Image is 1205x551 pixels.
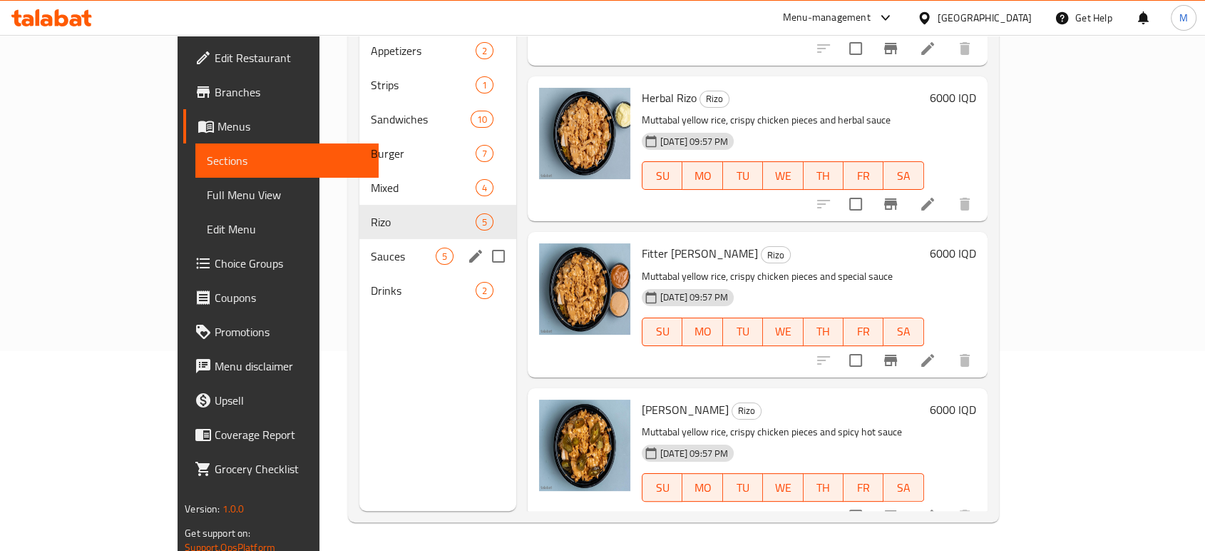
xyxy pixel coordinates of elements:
[948,343,982,378] button: delete
[841,345,871,375] span: Select to update
[207,221,367,238] span: Edit Menu
[183,452,379,486] a: Grocery Checklist
[217,118,367,135] span: Menus
[371,111,471,128] span: Sandwiches
[849,166,878,186] span: FR
[763,161,803,190] button: WE
[476,147,493,161] span: 7
[843,318,883,346] button: FR
[843,473,883,502] button: FR
[682,473,722,502] button: MO
[371,282,476,299] div: Drinks
[183,383,379,418] a: Upsell
[889,321,918,342] span: SA
[476,42,493,59] div: items
[841,34,871,64] span: Select to update
[642,111,924,129] p: Muttabal yellow rice, crispy chicken pieces and herbal sauce
[889,166,918,186] span: SA
[359,136,516,171] div: Burger7
[948,31,982,66] button: delete
[215,426,367,443] span: Coverage Report
[783,9,871,26] div: Menu-management
[809,321,838,342] span: TH
[359,34,516,68] div: Appetizers2
[723,161,763,190] button: TU
[700,91,729,107] span: Rizo
[359,171,516,205] div: Mixed4
[930,400,976,420] h6: 6000 IQD
[804,318,843,346] button: TH
[873,31,908,66] button: Branch-specific-item
[195,212,379,246] a: Edit Menu
[359,205,516,239] div: Rizo5
[873,343,908,378] button: Branch-specific-item
[763,473,803,502] button: WE
[769,166,797,186] span: WE
[476,282,493,299] div: items
[215,358,367,375] span: Menu disclaimer
[938,10,1032,26] div: [GEOGRAPHIC_DATA]
[809,477,838,498] span: TH
[476,181,493,195] span: 4
[723,473,763,502] button: TU
[762,247,790,263] span: Rizo
[804,473,843,502] button: TH
[371,145,476,162] span: Burger
[682,318,722,346] button: MO
[359,68,516,102] div: Strips1
[476,44,493,58] span: 2
[222,500,245,518] span: 1.0.0
[476,76,493,93] div: items
[436,250,453,263] span: 5
[642,87,697,108] span: Herbal Rizo
[215,49,367,66] span: Edit Restaurant
[476,216,493,229] span: 5
[769,321,797,342] span: WE
[539,400,630,491] img: Matafi Rizo
[642,423,924,441] p: Muttabal yellow rice, crispy chicken pieces and spicy hot sauce
[476,79,493,92] span: 1
[183,41,379,75] a: Edit Restaurant
[919,40,936,57] a: Edit menu item
[185,524,250,542] span: Get support on:
[648,321,677,342] span: SU
[682,161,722,190] button: MO
[185,500,220,518] span: Version:
[195,178,379,212] a: Full Menu View
[841,189,871,219] span: Select to update
[883,473,923,502] button: SA
[642,243,758,264] span: Fitter [PERSON_NAME]
[476,284,493,298] span: 2
[539,243,630,335] img: Fitter Rizo
[183,349,379,383] a: Menu disclaimer
[371,213,476,231] span: Rizo
[371,76,476,93] span: Strips
[843,161,883,190] button: FR
[919,196,936,213] a: Edit menu item
[732,403,761,419] span: Rizo
[849,477,878,498] span: FR
[359,273,516,308] div: Drinks2
[873,187,908,221] button: Branch-specific-item
[729,477,757,498] span: TU
[729,166,757,186] span: TU
[471,113,493,126] span: 10
[763,318,803,346] button: WE
[930,243,976,263] h6: 6000 IQD
[930,88,976,108] h6: 6000 IQD
[699,91,729,108] div: Rizo
[732,403,762,420] div: Rizo
[655,447,734,460] span: [DATE] 09:57 PM
[183,246,379,280] a: Choice Groups
[359,239,516,273] div: Sauces5edit
[804,161,843,190] button: TH
[215,84,367,101] span: Branches
[642,473,682,502] button: SU
[476,145,493,162] div: items
[688,166,717,186] span: MO
[919,352,936,369] a: Edit menu item
[476,213,493,231] div: items
[948,187,982,221] button: delete
[215,255,367,272] span: Choice Groups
